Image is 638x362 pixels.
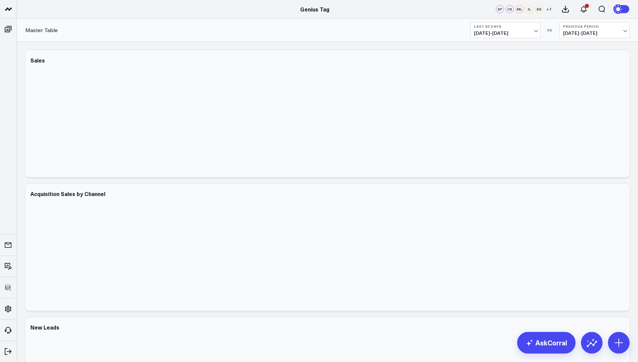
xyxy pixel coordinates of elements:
span: + 1 [546,7,552,11]
div: CS [506,5,514,13]
b: Previous Period [563,24,626,28]
span: [DATE] - [DATE] [474,30,537,36]
div: VS [544,28,556,32]
div: New Leads [30,323,59,331]
b: Last 30 Days [474,24,537,28]
button: Last 30 Days[DATE]-[DATE] [470,22,540,38]
a: AskCorral [517,332,576,354]
div: Acquisition Sales by Channel [30,190,105,197]
div: BS [535,5,543,13]
div: 4 [585,4,589,8]
button: Previous Period[DATE]-[DATE] [559,22,630,38]
div: Sales [30,56,45,64]
div: SP [496,5,504,13]
span: [DATE] - [DATE] [563,30,626,36]
div: JL [525,5,533,13]
div: ML [515,5,524,13]
a: Master Table [25,26,58,34]
button: +1 [545,5,553,13]
a: Genius Tag [300,5,329,13]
